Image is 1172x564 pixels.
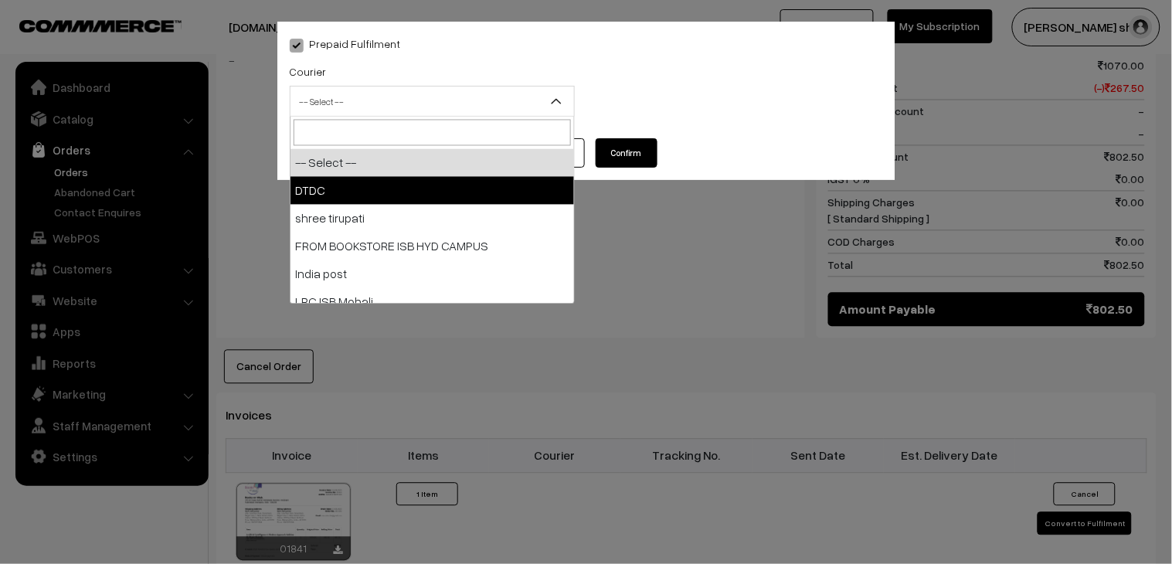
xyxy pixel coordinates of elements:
[290,233,574,260] li: FROM BOOKSTORE ISB HYD CAMPUS
[290,86,575,117] span: -- Select --
[290,288,574,316] li: LRC ISB Mohali
[290,205,574,233] li: shree tirupati
[290,36,401,52] label: Prepaid Fulfilment
[290,88,574,115] span: -- Select --
[596,138,657,168] button: Confirm
[290,149,574,177] li: -- Select --
[290,260,574,288] li: India post
[290,177,574,205] li: DTDC
[290,63,327,80] label: Courier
